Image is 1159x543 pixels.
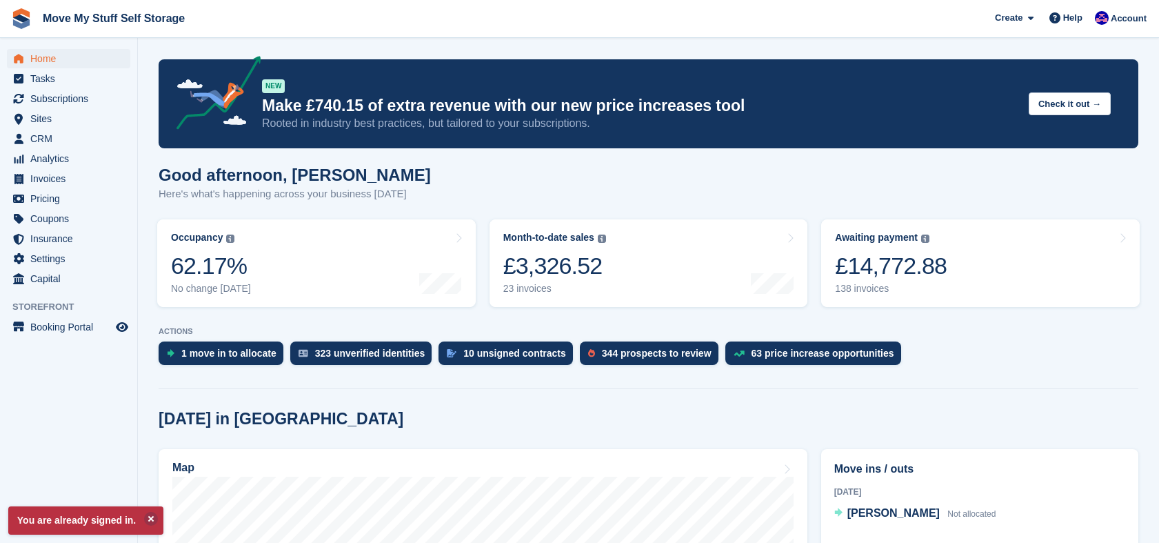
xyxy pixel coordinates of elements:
[503,283,606,295] div: 23 invoices
[262,79,285,93] div: NEW
[30,189,113,208] span: Pricing
[7,69,130,88] a: menu
[30,317,113,337] span: Booking Portal
[12,300,137,314] span: Storefront
[172,462,194,474] h2: Map
[439,342,580,372] a: 10 unsigned contracts
[159,166,431,184] h1: Good afternoon, [PERSON_NAME]
[8,506,163,535] p: You are already signed in.
[490,219,808,307] a: Month-to-date sales £3,326.52 23 invoices
[1063,11,1082,25] span: Help
[1111,12,1147,26] span: Account
[157,219,476,307] a: Occupancy 62.17% No change [DATE]
[262,96,1018,116] p: Make £740.15 of extra revenue with our new price increases tool
[995,11,1022,25] span: Create
[7,249,130,268] a: menu
[463,348,566,359] div: 10 unsigned contracts
[7,129,130,148] a: menu
[30,209,113,228] span: Coupons
[159,186,431,202] p: Here's what's happening across your business [DATE]
[30,109,113,128] span: Sites
[181,348,276,359] div: 1 move in to allocate
[602,348,712,359] div: 344 prospects to review
[159,410,403,428] h2: [DATE] in [GEOGRAPHIC_DATA]
[30,49,113,68] span: Home
[11,8,32,29] img: stora-icon-8386f47178a22dfd0bd8f6a31ec36ba5ce8667c1dd55bd0f319d3a0aa187defe.svg
[1029,92,1111,115] button: Check it out →
[30,169,113,188] span: Invoices
[171,283,251,295] div: No change [DATE]
[167,349,174,357] img: move_ins_to_allocate_icon-fdf77a2bb77ea45bf5b3d319d69a93e2d87916cf1d5bf7949dd705db3b84f3ca.svg
[7,149,130,168] a: menu
[262,116,1018,131] p: Rooted in industry best practices, but tailored to your subscriptions.
[30,249,113,268] span: Settings
[171,252,251,280] div: 62.17%
[30,69,113,88] span: Tasks
[299,349,308,357] img: verify_identity-adf6edd0f0f0b5bbfe63781bf79b02c33cf7c696d77639b501bdc392416b5a36.svg
[7,49,130,68] a: menu
[315,348,425,359] div: 323 unverified identities
[447,349,456,357] img: contract_signature_icon-13c848040528278c33f63329250d36e43548de30e8caae1d1a13099fd9432cc5.svg
[30,89,113,108] span: Subscriptions
[834,461,1125,477] h2: Move ins / outs
[834,505,996,523] a: [PERSON_NAME] Not allocated
[503,252,606,280] div: £3,326.52
[725,342,908,372] a: 63 price increase opportunities
[171,232,223,244] div: Occupancy
[7,269,130,288] a: menu
[165,56,261,135] img: price-adjustments-announcement-icon-8257ccfd72463d97f412b2fc003d46551f7dbcb40ab6d574587a9cd5c0d94...
[588,349,595,357] img: prospect-51fa495bee0391a8d652442698ab0144808aea92771e9ea1ae160a38d050c398.svg
[821,219,1140,307] a: Awaiting payment £14,772.88 138 invoices
[226,235,234,243] img: icon-info-grey-7440780725fd019a000dd9b08b2336e03edf1995a4989e88bcd33f0948082b44.svg
[598,235,606,243] img: icon-info-grey-7440780725fd019a000dd9b08b2336e03edf1995a4989e88bcd33f0948082b44.svg
[947,509,996,519] span: Not allocated
[835,252,947,280] div: £14,772.88
[7,169,130,188] a: menu
[7,189,130,208] a: menu
[30,269,113,288] span: Capital
[290,342,439,372] a: 323 unverified identities
[921,235,929,243] img: icon-info-grey-7440780725fd019a000dd9b08b2336e03edf1995a4989e88bcd33f0948082b44.svg
[30,129,113,148] span: CRM
[835,283,947,295] div: 138 invoices
[734,351,745,357] img: price_increase_opportunities-93ffe204e8149a01c8c9dc8f82e8f89637d9d84a8eef4429ea346261dce0b2c0.svg
[159,342,290,372] a: 1 move in to allocate
[834,486,1125,498] div: [DATE]
[7,209,130,228] a: menu
[7,229,130,248] a: menu
[30,229,113,248] span: Insurance
[7,89,130,108] a: menu
[580,342,725,372] a: 344 prospects to review
[847,507,940,519] span: [PERSON_NAME]
[752,348,894,359] div: 63 price increase opportunities
[835,232,918,244] div: Awaiting payment
[159,327,1138,336] p: ACTIONS
[1095,11,1109,25] img: Jade Whetnall
[37,7,190,30] a: Move My Stuff Self Storage
[7,109,130,128] a: menu
[7,317,130,337] a: menu
[30,149,113,168] span: Analytics
[503,232,594,244] div: Month-to-date sales
[114,319,130,335] a: Preview store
